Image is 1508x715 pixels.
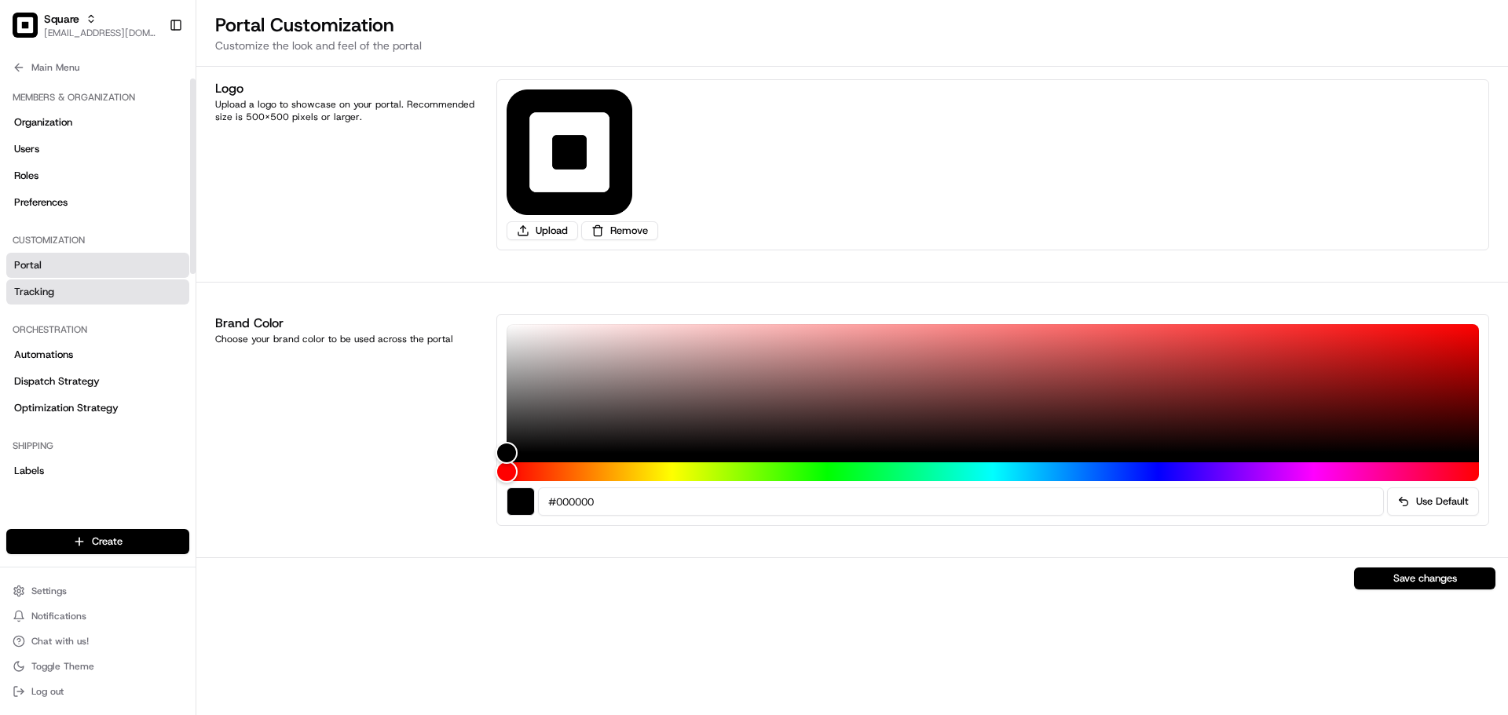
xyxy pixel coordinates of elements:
[6,57,189,78] button: Main Menu
[31,61,79,74] span: Main Menu
[6,110,189,135] a: Organization
[14,258,42,272] span: Portal
[6,458,189,483] a: Labels
[6,580,189,602] button: Settings
[6,369,189,394] a: Dispatch Strategy
[215,314,478,333] h1: Brand Color
[53,150,258,166] div: Start new chat
[1387,487,1479,516] button: Use Default
[31,228,120,243] span: Knowledge Base
[14,142,39,156] span: Users
[215,98,478,123] div: Upload a logo to showcase on your portal. Recommended size is 500x500 pixels or larger.
[14,195,68,210] span: Preferences
[6,529,189,554] button: Create
[44,27,156,39] button: [EMAIL_ADDRESS][DOMAIN_NAME]
[14,348,73,362] span: Automations
[267,155,286,173] button: Start new chat
[6,6,163,44] button: SquareSquare[EMAIL_ADDRESS][DOMAIN_NAME]
[13,13,38,38] img: Square
[14,115,72,130] span: Organization
[31,685,64,698] span: Log out
[44,11,79,27] button: Square
[581,221,658,240] button: Remove
[16,150,44,178] img: 1736555255976-a54dd68f-1ca7-489b-9aae-adbdc363a1c4
[14,169,38,183] span: Roles
[156,266,190,278] span: Pylon
[6,190,189,215] a: Preferences
[215,13,1489,38] h2: Portal Customization
[6,342,189,367] a: Automations
[507,221,578,240] button: Upload
[6,163,189,188] a: Roles
[507,324,1479,453] div: Color
[31,610,86,622] span: Notifications
[6,228,189,253] div: Customization
[1354,567,1495,589] button: Save changes
[31,585,67,597] span: Settings
[507,89,632,215] img: logo-poral_customization_screen-Square-1740459776988.png
[16,63,286,88] p: Welcome 👋
[6,317,189,342] div: Orchestration
[6,680,189,702] button: Log out
[14,374,100,389] span: Dispatch Strategy
[133,229,145,242] div: 💻
[16,16,47,47] img: Nash
[16,229,28,242] div: 📗
[6,253,189,278] a: Portal
[6,605,189,627] button: Notifications
[6,630,189,652] button: Chat with us!
[14,285,54,299] span: Tracking
[6,279,189,305] a: Tracking
[148,228,252,243] span: API Documentation
[41,101,259,118] input: Clear
[6,655,189,677] button: Toggle Theme
[14,464,44,478] span: Labels
[31,635,89,648] span: Chat with us!
[111,265,190,278] a: Powered byPylon
[14,401,119,415] span: Optimization Strategy
[126,221,258,250] a: 💻API Documentation
[53,166,199,178] div: We're available if you need us!
[9,221,126,250] a: 📗Knowledge Base
[215,38,1489,53] p: Customize the look and feel of the portal
[6,85,189,110] div: Members & Organization
[507,462,1479,481] div: Hue
[6,433,189,458] div: Shipping
[6,396,189,421] a: Optimization Strategy
[31,660,94,673] span: Toggle Theme
[6,137,189,162] a: Users
[215,333,478,345] div: Choose your brand color to be used across the portal
[215,79,478,98] h1: Logo
[92,534,123,549] span: Create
